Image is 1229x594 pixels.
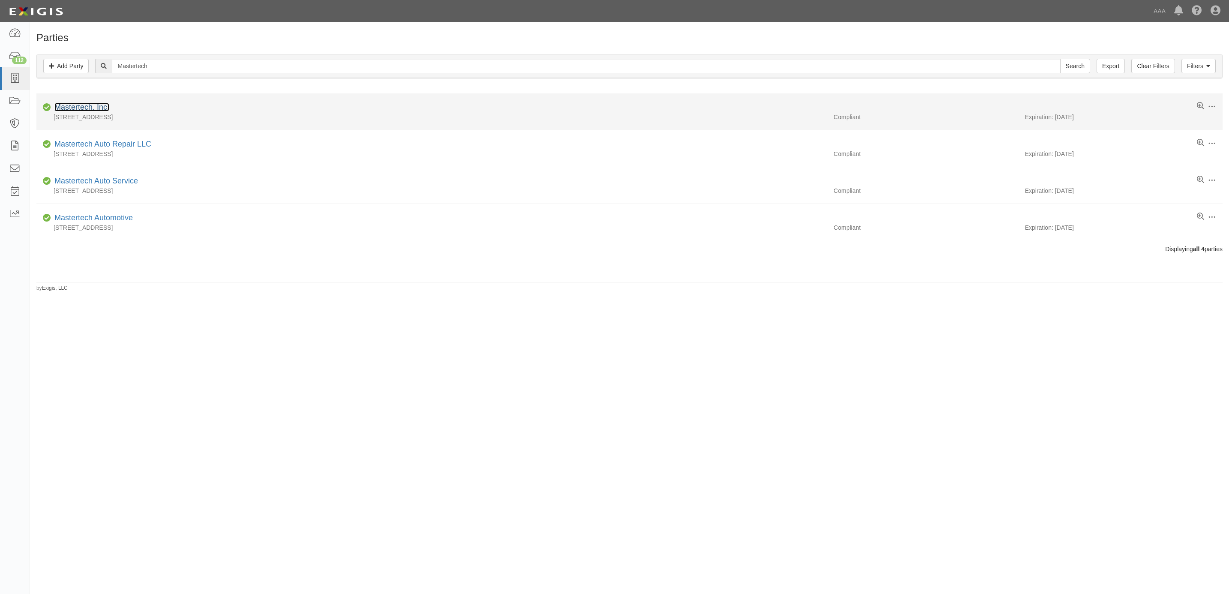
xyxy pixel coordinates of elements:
[51,176,138,187] div: Mastertech Auto Service
[1197,213,1204,221] a: View results summary
[1197,139,1204,147] a: View results summary
[43,178,51,184] i: Compliant
[1192,6,1202,16] i: Help Center - Complianz
[36,285,68,292] small: by
[1025,223,1223,232] div: Expiration: [DATE]
[1025,113,1223,121] div: Expiration: [DATE]
[54,177,138,185] a: Mastertech Auto Service
[1193,246,1205,252] b: all 4
[1025,150,1223,158] div: Expiration: [DATE]
[36,186,827,195] div: [STREET_ADDRESS]
[54,103,109,111] a: Mastertech, Inc.
[1197,176,1204,184] a: View results summary
[1097,59,1125,73] a: Export
[827,113,1025,121] div: Compliant
[1131,59,1175,73] a: Clear Filters
[30,245,1229,253] div: Displaying parties
[43,215,51,221] i: Compliant
[827,223,1025,232] div: Compliant
[43,59,89,73] a: Add Party
[112,59,1060,73] input: Search
[1149,3,1170,20] a: AAA
[36,113,827,121] div: [STREET_ADDRESS]
[43,105,51,111] i: Compliant
[51,213,133,224] div: Mastertech Automotive
[1025,186,1223,195] div: Expiration: [DATE]
[54,140,151,148] a: Mastertech Auto Repair LLC
[1181,59,1216,73] a: Filters
[42,285,68,291] a: Exigis, LLC
[36,223,827,232] div: [STREET_ADDRESS]
[1060,59,1090,73] input: Search
[1197,102,1204,111] a: View results summary
[6,4,66,19] img: logo-5460c22ac91f19d4615b14bd174203de0afe785f0fc80cf4dbbc73dc1793850b.png
[36,32,1223,43] h1: Parties
[43,141,51,147] i: Compliant
[36,150,827,158] div: [STREET_ADDRESS]
[54,213,133,222] a: Mastertech Automotive
[827,186,1025,195] div: Compliant
[51,139,151,150] div: Mastertech Auto Repair LLC
[51,102,109,113] div: Mastertech, Inc.
[12,57,27,64] div: 112
[827,150,1025,158] div: Compliant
